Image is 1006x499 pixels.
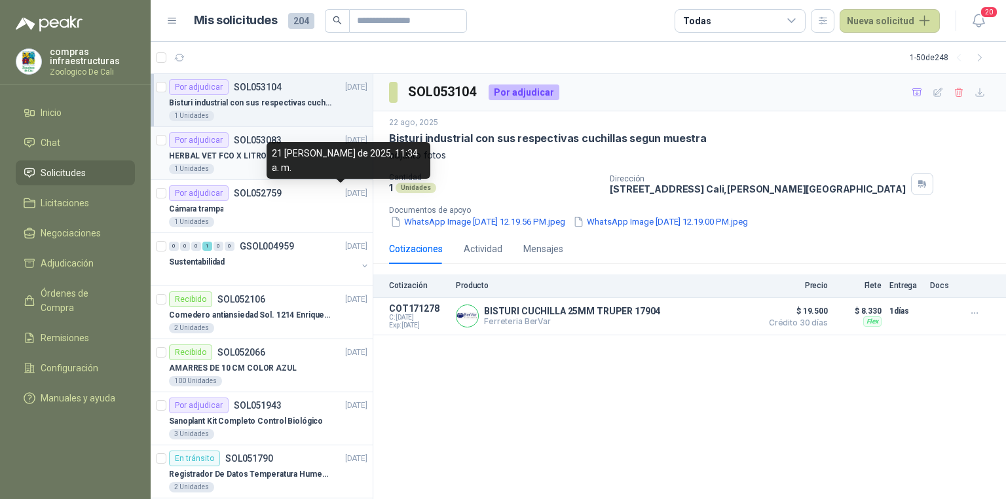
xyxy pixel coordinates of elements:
p: Registrador De Datos Temperatura Humedad Usb 32.000 Registro [169,468,332,481]
p: Ferreteria BerVar [484,316,660,326]
a: Adjudicación [16,251,135,276]
div: 0 [169,242,179,251]
span: Adjudicación [41,256,94,270]
img: Company Logo [456,305,478,327]
div: 100 Unidades [169,376,222,386]
p: [DATE] [345,134,367,147]
span: C: [DATE] [389,314,448,322]
p: [DATE] [345,187,367,200]
p: 22 ago, 2025 [389,117,438,129]
span: $ 19.500 [762,303,828,319]
a: Configuración [16,356,135,380]
span: Inicio [41,105,62,120]
div: 0 [225,242,234,251]
div: En tránsito [169,451,220,466]
a: Por adjudicarSOL052759[DATE] Cámara trampa1 Unidades [151,180,373,233]
p: [DATE] [345,293,367,306]
div: Por adjudicar [169,185,229,201]
p: SOL051943 [234,401,282,410]
p: Cantidad [389,173,599,182]
div: Flex [863,316,882,327]
a: Por adjudicarSOL053083[DATE] HERBAL VET FCO X LITRO1 Unidades [151,127,373,180]
div: Cotizaciones [389,242,443,256]
p: [STREET_ADDRESS] Cali , [PERSON_NAME][GEOGRAPHIC_DATA] [610,183,906,194]
div: 0 [191,242,201,251]
p: BISTURI CUCHILLA 25MM TRUPER 17904 [484,306,660,316]
a: Órdenes de Compra [16,281,135,320]
a: En tránsitoSOL051790[DATE] Registrador De Datos Temperatura Humedad Usb 32.000 Registro2 Unidades [151,445,373,498]
span: Chat [41,136,60,150]
p: SOL052106 [217,295,265,304]
div: Recibido [169,291,212,307]
div: 0 [180,242,190,251]
div: 1 Unidades [169,164,214,174]
p: [DATE] [345,81,367,94]
p: 1 días [889,303,922,319]
div: Por adjudicar [169,132,229,148]
p: SOL052759 [234,189,282,198]
p: Dirección [610,174,906,183]
p: SOL052066 [217,348,265,357]
p: Cámara trampa [169,203,223,215]
span: Negociaciones [41,226,101,240]
div: Recibido [169,344,212,360]
span: Órdenes de Compra [41,286,122,315]
p: Cotización [389,281,448,290]
div: 1 Unidades [169,111,214,121]
div: Unidades [396,183,436,193]
p: [DATE] [345,399,367,412]
h3: SOL053104 [408,82,478,102]
a: Por adjudicarSOL051943[DATE] Sanoplant Kit Completo Control Biológico3 Unidades [151,392,373,445]
p: Zoologico De Cali [50,68,135,76]
div: Por adjudicar [169,397,229,413]
p: SOL053104 [234,83,282,92]
p: HERBAL VET FCO X LITRO [169,150,267,162]
p: [DATE] [345,346,367,359]
p: adjunto fotos [389,148,990,162]
p: Sustentabilidad [169,256,225,268]
div: 0 [214,242,223,251]
p: Documentos de apoyo [389,206,1001,215]
button: Nueva solicitud [840,9,940,33]
span: 20 [980,6,998,18]
div: 1 - 50 de 248 [910,47,990,68]
p: Comedero antiansiedad Sol. 1214 Enriquecimiento [169,309,332,322]
p: [DATE] [345,453,367,465]
div: Por adjudicar [169,79,229,95]
a: Solicitudes [16,160,135,185]
span: Licitaciones [41,196,89,210]
h1: Mis solicitudes [194,11,278,30]
p: compras infraestructuras [50,47,135,65]
button: WhatsApp Image [DATE] 12.19.56 PM.jpeg [389,215,567,229]
a: Licitaciones [16,191,135,215]
a: Inicio [16,100,135,125]
a: Remisiones [16,325,135,350]
p: Bisturi industrial con sus respectivas cuchillas segun muestra [389,132,707,145]
p: COT171278 [389,303,448,314]
a: 0 0 0 1 0 0 GSOL004959[DATE] Sustentabilidad [169,238,370,280]
p: AMARRES DE 10 CM COLOR AZUL [169,362,297,375]
p: [DATE] [345,240,367,253]
div: 3 Unidades [169,429,214,439]
p: Flete [836,281,882,290]
p: Entrega [889,281,922,290]
a: RecibidoSOL052106[DATE] Comedero antiansiedad Sol. 1214 Enriquecimiento2 Unidades [151,286,373,339]
span: Solicitudes [41,166,86,180]
p: Producto [456,281,754,290]
p: Docs [930,281,956,290]
p: SOL053083 [234,136,282,145]
p: GSOL004959 [240,242,294,251]
span: 204 [288,13,314,29]
span: search [333,16,342,25]
p: Bisturi industrial con sus respectivas cuchillas segun muestra [169,97,332,109]
button: WhatsApp Image [DATE] 12.19.00 PM.jpeg [572,215,749,229]
div: 1 [202,242,212,251]
p: Sanoplant Kit Completo Control Biológico [169,415,323,428]
span: Configuración [41,361,98,375]
p: $ 8.330 [836,303,882,319]
div: 21 [PERSON_NAME] de 2025, 11:34 a. m. [267,142,430,179]
a: RecibidoSOL052066[DATE] AMARRES DE 10 CM COLOR AZUL100 Unidades [151,339,373,392]
div: Todas [683,14,711,28]
p: 1 [389,182,393,193]
span: Exp: [DATE] [389,322,448,329]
